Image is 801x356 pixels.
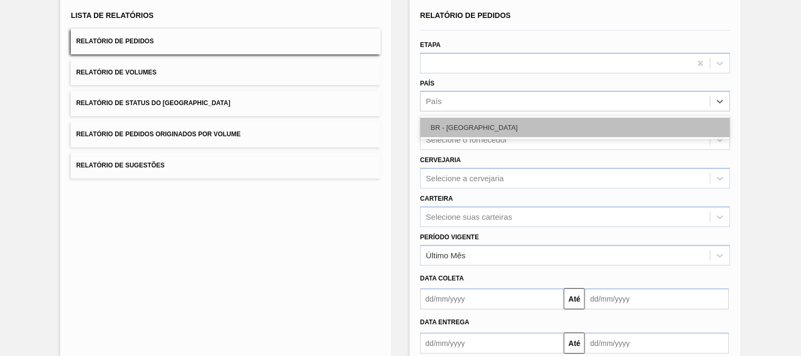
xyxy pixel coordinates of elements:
[420,233,479,241] label: Período Vigente
[426,174,504,183] div: Selecione a cervejaria
[76,162,165,169] span: Relatório de Sugestões
[426,251,466,260] div: Último Mês
[420,333,564,354] input: dd/mm/yyyy
[420,11,511,20] span: Relatório de Pedidos
[420,80,435,87] label: País
[71,121,381,147] button: Relatório de Pedidos Originados por Volume
[71,90,381,116] button: Relatório de Status do [GEOGRAPHIC_DATA]
[76,38,154,45] span: Relatório de Pedidos
[564,333,585,354] button: Até
[585,288,729,310] input: dd/mm/yyyy
[71,11,154,20] span: Lista de Relatórios
[71,60,381,86] button: Relatório de Volumes
[426,136,507,145] div: Selecione o fornecedor
[564,288,585,310] button: Até
[71,29,381,54] button: Relatório de Pedidos
[420,288,564,310] input: dd/mm/yyyy
[420,318,469,326] span: Data entrega
[76,130,241,138] span: Relatório de Pedidos Originados por Volume
[585,333,729,354] input: dd/mm/yyyy
[420,156,461,164] label: Cervejaria
[76,99,230,107] span: Relatório de Status do [GEOGRAPHIC_DATA]
[426,212,512,221] div: Selecione suas carteiras
[76,69,156,76] span: Relatório de Volumes
[71,153,381,179] button: Relatório de Sugestões
[420,275,464,282] span: Data coleta
[420,195,453,202] label: Carteira
[420,41,441,49] label: Etapa
[426,97,442,106] div: País
[420,118,730,137] div: BR - [GEOGRAPHIC_DATA]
